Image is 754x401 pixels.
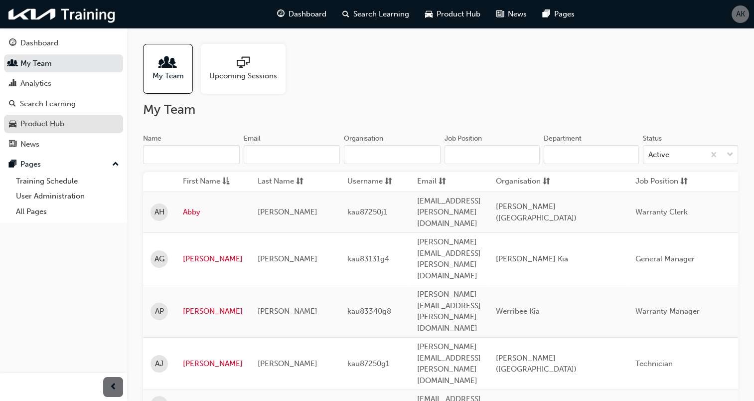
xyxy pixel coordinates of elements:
[9,59,16,68] span: people-icon
[445,145,540,164] input: Job Position
[496,354,577,374] span: [PERSON_NAME] ([GEOGRAPHIC_DATA])
[183,306,243,317] a: [PERSON_NAME]
[496,307,540,316] span: Werribee Kia
[12,174,123,189] a: Training Schedule
[222,176,230,188] span: asc-icon
[110,381,117,394] span: prev-icon
[183,358,243,370] a: [PERSON_NAME]
[417,237,481,280] span: [PERSON_NAME][EMAIL_ADDRESS][PERSON_NAME][DOMAIN_NAME]
[269,4,334,24] a: guage-iconDashboard
[347,176,402,188] button: Usernamesorting-icon
[4,115,123,133] a: Product Hub
[5,4,120,24] img: kia-training
[9,39,16,48] span: guage-icon
[296,176,303,188] span: sorting-icon
[20,139,39,150] div: News
[347,307,391,316] span: kau83340g8
[543,176,550,188] span: sorting-icon
[544,145,639,164] input: Department
[9,160,16,169] span: pages-icon
[12,189,123,204] a: User Administration
[635,307,700,316] span: Warranty Manager
[417,4,488,24] a: car-iconProduct Hub
[496,202,577,222] span: [PERSON_NAME] ([GEOGRAPHIC_DATA])
[143,134,161,144] div: Name
[143,44,201,94] a: My Team
[4,155,123,174] button: Pages
[258,254,317,263] span: [PERSON_NAME]
[154,253,164,265] span: AG
[4,74,123,93] a: Analytics
[543,8,550,20] span: pages-icon
[258,207,317,216] span: [PERSON_NAME]
[112,158,119,171] span: up-icon
[680,176,688,188] span: sorting-icon
[183,176,238,188] button: First Nameasc-icon
[445,134,482,144] div: Job Position
[4,135,123,154] a: News
[417,290,481,333] span: [PERSON_NAME][EMAIL_ADDRESS][PERSON_NAME][DOMAIN_NAME]
[417,176,437,188] span: Email
[347,359,389,368] span: kau87250g1
[635,359,673,368] span: Technician
[289,8,326,20] span: Dashboard
[258,176,312,188] button: Last Namesorting-icon
[152,70,184,82] span: My Team
[20,159,41,170] div: Pages
[635,176,690,188] button: Job Positionsorting-icon
[544,134,582,144] div: Department
[635,207,688,216] span: Warranty Clerk
[385,176,392,188] span: sorting-icon
[12,204,123,219] a: All Pages
[155,358,163,370] span: AJ
[258,359,317,368] span: [PERSON_NAME]
[161,56,174,70] span: people-icon
[496,176,551,188] button: Organisationsorting-icon
[439,176,446,188] span: sorting-icon
[496,8,504,20] span: news-icon
[143,145,240,164] input: Name
[508,8,527,20] span: News
[535,4,583,24] a: pages-iconPages
[554,8,575,20] span: Pages
[353,8,409,20] span: Search Learning
[9,120,16,129] span: car-icon
[496,176,541,188] span: Organisation
[20,78,51,89] div: Analytics
[4,34,123,52] a: Dashboard
[9,79,16,88] span: chart-icon
[347,207,387,216] span: kau87250j1
[643,134,662,144] div: Status
[183,176,220,188] span: First Name
[488,4,535,24] a: news-iconNews
[258,307,317,316] span: [PERSON_NAME]
[732,5,749,23] button: AK
[155,306,164,317] span: AP
[237,56,250,70] span: sessionType_ONLINE_URL-icon
[727,149,734,162] span: down-icon
[277,8,285,20] span: guage-icon
[347,254,389,263] span: kau83131g4
[20,98,76,110] div: Search Learning
[496,254,568,263] span: [PERSON_NAME] Kia
[20,118,64,130] div: Product Hub
[417,342,481,385] span: [PERSON_NAME][EMAIL_ADDRESS][PERSON_NAME][DOMAIN_NAME]
[209,70,277,82] span: Upcoming Sessions
[417,176,472,188] button: Emailsorting-icon
[4,95,123,113] a: Search Learning
[9,100,16,109] span: search-icon
[347,176,383,188] span: Username
[183,253,243,265] a: [PERSON_NAME]
[344,145,441,164] input: Organisation
[4,54,123,73] a: My Team
[244,145,340,164] input: Email
[244,134,261,144] div: Email
[425,8,433,20] span: car-icon
[635,254,695,263] span: General Manager
[344,134,383,144] div: Organisation
[635,176,678,188] span: Job Position
[20,37,58,49] div: Dashboard
[4,32,123,155] button: DashboardMy TeamAnalyticsSearch LearningProduct HubNews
